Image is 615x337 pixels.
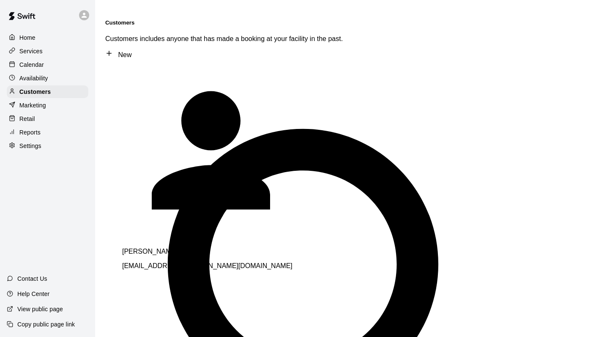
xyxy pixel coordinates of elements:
p: Reports [19,128,41,137]
a: Marketing [7,99,88,112]
p: Calendar [19,60,44,69]
a: Home [7,31,88,44]
p: Copy public page link [17,320,75,329]
h5: Customers [105,19,605,26]
p: [PERSON_NAME] [122,248,178,255]
p: Home [19,33,36,42]
a: Calendar [7,58,88,71]
a: New [105,51,131,58]
p: Availability [19,74,48,82]
p: Customers includes anyone that has made a booking at your facility in the past. [105,35,605,43]
p: Contact Us [17,274,47,283]
a: Availability [7,72,88,85]
p: Customers [19,88,51,96]
p: Marketing [19,101,46,110]
p: Settings [19,142,41,150]
p: View public page [17,305,63,313]
a: Services [7,45,88,58]
p: Help Center [17,290,49,298]
span: [EMAIL_ADDRESS][PERSON_NAME][DOMAIN_NAME] [122,262,292,269]
p: Services [19,47,43,55]
p: Retail [19,115,35,123]
a: Retail [7,112,88,125]
a: Customers [7,85,88,98]
a: Settings [7,140,88,152]
a: Reports [7,126,88,139]
div: Nate Appleton [122,62,359,241]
